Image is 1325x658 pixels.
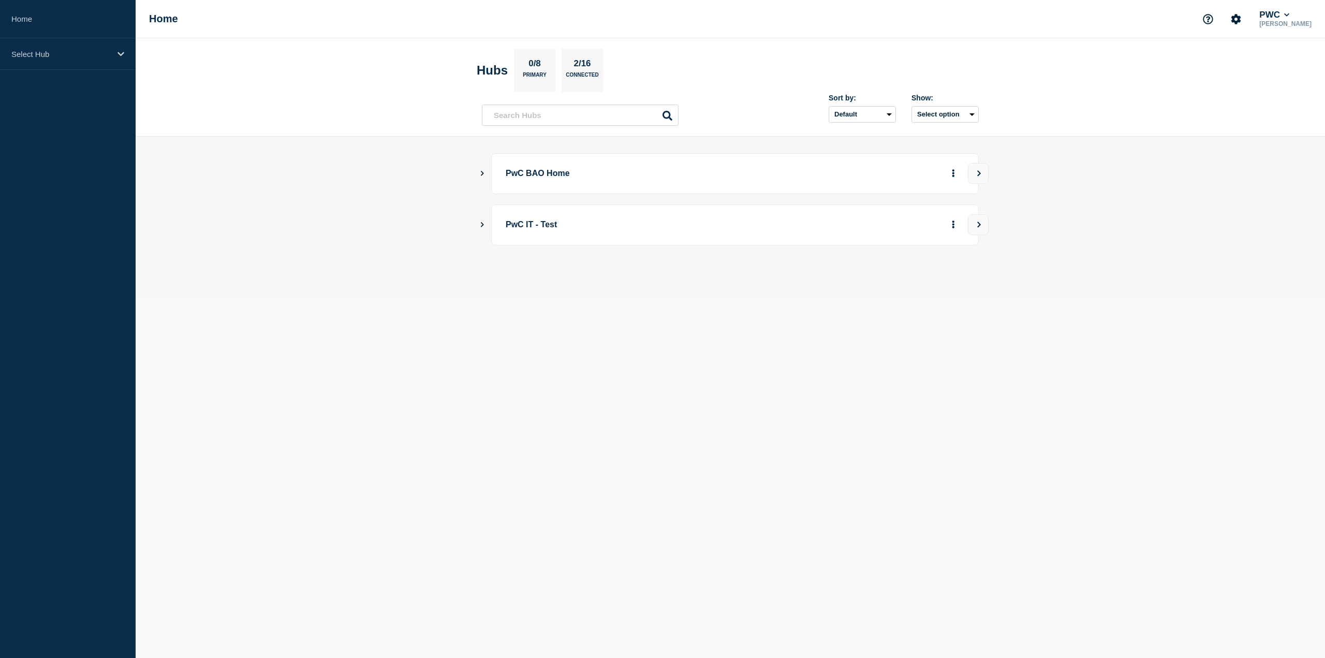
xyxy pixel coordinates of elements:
[829,106,896,123] select: Sort by
[523,72,547,83] p: Primary
[947,164,960,183] button: More actions
[1257,20,1314,27] p: [PERSON_NAME]
[566,72,598,83] p: Connected
[947,215,960,235] button: More actions
[911,106,979,123] button: Select option
[911,94,979,102] div: Show:
[525,59,545,72] p: 0/8
[829,94,896,102] div: Sort by:
[968,214,989,235] button: View
[480,170,485,178] button: Show Connected Hubs
[482,105,679,126] input: Search Hubs
[477,63,508,78] h2: Hubs
[968,163,989,184] button: View
[149,13,178,25] h1: Home
[506,164,792,183] p: PwC BAO Home
[1197,8,1219,30] button: Support
[1225,8,1247,30] button: Account settings
[1257,10,1291,20] button: PWC
[11,50,111,59] p: Select Hub
[506,215,792,235] p: PwC IT - Test
[480,221,485,229] button: Show Connected Hubs
[570,59,595,72] p: 2/16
